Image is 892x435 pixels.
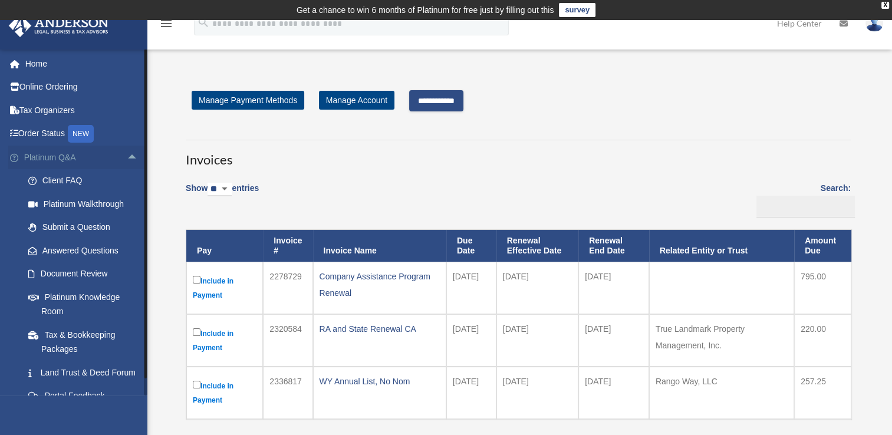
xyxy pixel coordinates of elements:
[193,381,200,388] input: Include in Payment
[186,230,263,262] th: Pay: activate to sort column descending
[186,140,851,169] h3: Invoices
[17,285,156,323] a: Platinum Knowledge Room
[17,169,156,193] a: Client FAQ
[496,367,578,419] td: [DATE]
[186,181,259,208] label: Show entries
[159,21,173,31] a: menu
[649,314,794,367] td: True Landmark Property Management, Inc.
[756,196,855,218] input: Search:
[320,268,440,301] div: Company Assistance Program Renewal
[263,367,312,419] td: 2336817
[446,367,496,419] td: [DATE]
[881,2,889,9] div: close
[193,326,256,355] label: Include in Payment
[159,17,173,31] i: menu
[263,230,312,262] th: Invoice #: activate to sort column ascending
[193,328,200,336] input: Include in Payment
[263,262,312,314] td: 2278729
[17,216,156,239] a: Submit a Question
[865,15,883,32] img: User Pic
[320,373,440,390] div: WY Annual List, No Nom
[8,98,156,122] a: Tax Organizers
[794,314,851,367] td: 220.00
[17,323,156,361] a: Tax & Bookkeeping Packages
[8,146,156,169] a: Platinum Q&Aarrow_drop_up
[5,14,112,37] img: Anderson Advisors Platinum Portal
[559,3,595,17] a: survey
[320,321,440,337] div: RA and State Renewal CA
[192,91,304,110] a: Manage Payment Methods
[193,276,200,284] input: Include in Payment
[127,146,150,170] span: arrow_drop_up
[752,181,851,218] label: Search:
[17,239,156,262] a: Answered Questions
[496,314,578,367] td: [DATE]
[193,273,256,302] label: Include in Payment
[8,52,156,75] a: Home
[496,230,578,262] th: Renewal Effective Date: activate to sort column ascending
[496,262,578,314] td: [DATE]
[8,122,156,146] a: Order StatusNEW
[794,230,851,262] th: Amount Due: activate to sort column ascending
[17,192,156,216] a: Platinum Walkthrough
[17,262,156,286] a: Document Review
[263,314,312,367] td: 2320584
[578,314,649,367] td: [DATE]
[446,262,496,314] td: [DATE]
[8,75,156,99] a: Online Ordering
[578,367,649,419] td: [DATE]
[446,230,496,262] th: Due Date: activate to sort column ascending
[193,378,256,407] label: Include in Payment
[208,183,232,196] select: Showentries
[319,91,394,110] a: Manage Account
[794,262,851,314] td: 795.00
[578,230,649,262] th: Renewal End Date: activate to sort column ascending
[17,384,156,408] a: Portal Feedback
[649,367,794,419] td: Rango Way, LLC
[197,16,210,29] i: search
[297,3,554,17] div: Get a chance to win 6 months of Platinum for free just by filling out this
[313,230,446,262] th: Invoice Name: activate to sort column ascending
[649,230,794,262] th: Related Entity or Trust: activate to sort column ascending
[578,262,649,314] td: [DATE]
[446,314,496,367] td: [DATE]
[17,361,156,384] a: Land Trust & Deed Forum
[68,125,94,143] div: NEW
[794,367,851,419] td: 257.25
